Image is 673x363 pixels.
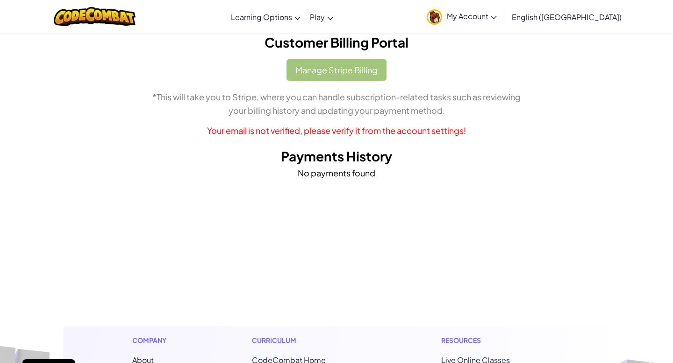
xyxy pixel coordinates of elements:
p: Your email is not verified, please verify it from the account settings! [70,124,603,137]
p: No payments found [70,166,603,180]
img: CodeCombat logo [54,7,136,26]
h1: Resources [441,335,541,345]
span: English ([GEOGRAPHIC_DATA]) [512,12,622,22]
span: Play [310,12,325,22]
h1: Curriculum [252,335,365,345]
h1: Company [132,335,176,345]
span: Learning Options [231,12,292,22]
a: Play [305,4,338,29]
span: My Account [447,11,497,21]
a: Learning Options [226,4,305,29]
h2: Customer Billing Portal [70,33,603,52]
a: English ([GEOGRAPHIC_DATA]) [507,4,626,29]
p: *This will take you to Stripe, where you can handle subscription-related tasks such as reviewing ... [70,90,603,117]
img: avatar [427,9,442,25]
a: My Account [422,2,501,31]
h2: Payments History [70,147,603,166]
